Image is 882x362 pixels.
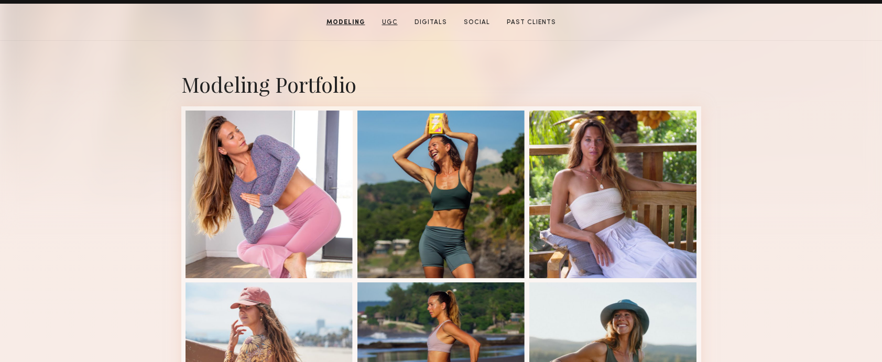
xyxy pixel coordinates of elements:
[503,18,560,27] a: Past Clients
[378,18,402,27] a: UGC
[181,70,701,98] div: Modeling Portfolio
[460,18,494,27] a: Social
[322,18,369,27] a: Modeling
[410,18,451,27] a: Digitals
